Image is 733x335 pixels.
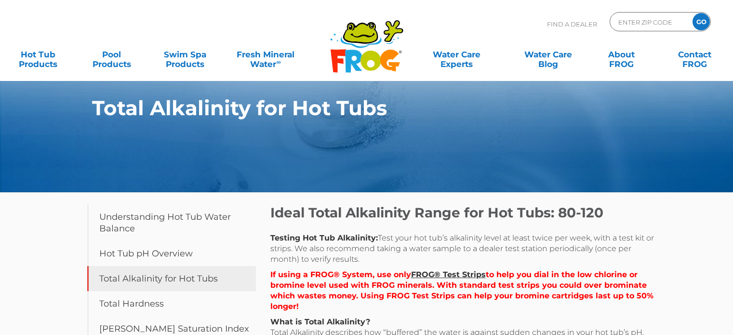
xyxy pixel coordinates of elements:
strong: What is Total Alkalinity? [270,317,370,326]
a: Understanding Hot Tub Water Balance [87,204,256,241]
a: Hot TubProducts [10,45,67,64]
a: Total Hardness [87,291,256,316]
strong: Testing Hot Tub Alkalinity: [270,233,378,242]
p: Find A Dealer [547,12,597,36]
p: Test your hot tub’s alkalinity level at least twice per week, with a test kit or strips. We also ... [270,233,656,265]
h1: Total Alkalinity for Hot Tubs [92,96,598,120]
a: Total Alkalinity for Hot Tubs [87,266,256,291]
strong: If using a FROG® System, use only to help you dial in the low chlorine or bromine level used with... [270,270,653,311]
a: AboutFROG [593,45,650,64]
a: Hot Tub pH Overview [87,241,256,266]
a: Water CareExperts [410,45,503,64]
a: Swim SpaProducts [157,45,213,64]
a: Water CareBlog [520,45,576,64]
input: Zip Code Form [617,15,682,29]
a: ContactFROG [666,45,723,64]
sup: ∞ [276,58,280,66]
a: PoolProducts [83,45,140,64]
input: GO [693,13,710,30]
a: Fresh MineralWater∞ [230,45,301,64]
h2: Ideal Total Alkalinity Range for Hot Tubs: 80-120 [270,204,656,221]
a: FROG® Test Strips [411,270,486,279]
